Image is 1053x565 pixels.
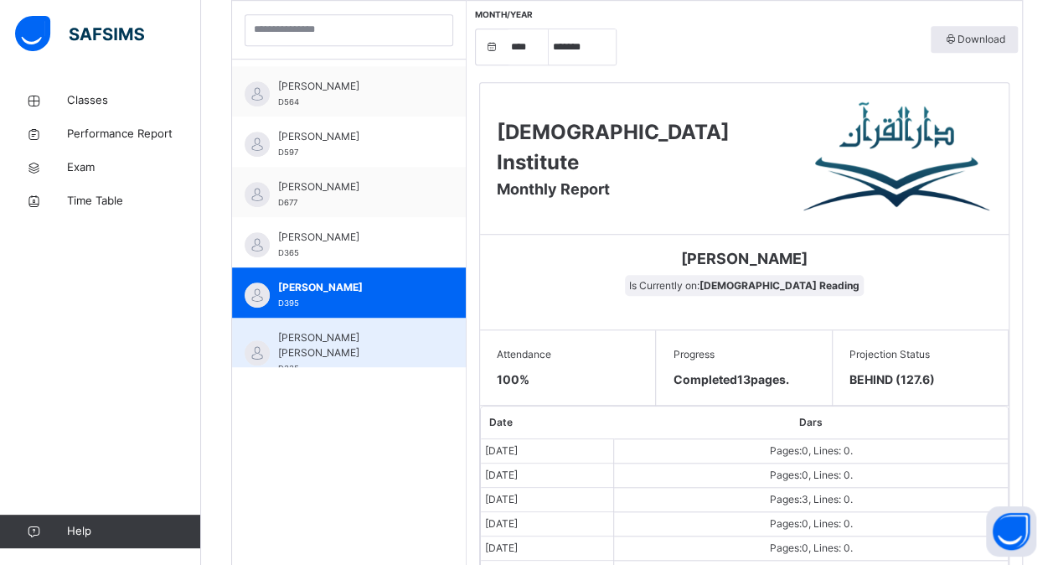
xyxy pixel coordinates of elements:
img: default.svg [245,81,270,106]
button: Open asap [986,506,1036,557]
span: [PERSON_NAME] [278,230,428,245]
span: Is Currently on: [625,275,864,296]
span: [DATE] [485,517,518,530]
span: [DATE] [485,444,518,457]
span: D335 [278,364,299,373]
span: [PERSON_NAME] [493,247,996,270]
span: Pages: 0 , Lines: 0 . [769,517,852,530]
span: Progress [673,347,814,362]
img: default.svg [245,132,270,157]
span: Pages: 0 , Lines: 0 . [769,542,852,554]
span: Exam [67,159,201,176]
img: default.svg [245,282,270,308]
span: Month/Year [475,9,533,19]
span: Date [489,416,513,428]
span: Classes [67,92,201,109]
span: Projection Status [849,347,991,362]
span: [PERSON_NAME] [278,179,428,194]
span: [PERSON_NAME] [278,79,428,94]
span: D365 [278,248,299,257]
span: Attendance [497,347,638,362]
img: default.svg [245,340,270,365]
span: Performance Report [67,126,201,143]
span: D564 [278,97,299,106]
span: Download [943,32,1005,47]
span: [DATE] [485,493,518,505]
span: Pages: 0 , Lines: 0 . [769,444,852,457]
span: [DATE] [485,469,518,481]
span: [DATE] [485,542,518,554]
span: D395 [278,298,299,308]
th: Dars [613,407,1008,439]
span: Completed 13 pages. [673,372,788,386]
span: Help [67,523,200,540]
span: [PERSON_NAME] [PERSON_NAME] [278,330,428,360]
span: [DEMOGRAPHIC_DATA] Institute [497,120,730,174]
img: default.svg [245,232,270,257]
span: Pages: 3 , Lines: 0 . [769,493,852,505]
img: safsims [15,16,144,51]
span: 100 % [497,372,529,386]
span: [PERSON_NAME] [278,280,428,295]
span: Pages: 0 , Lines: 0 . [769,469,852,481]
img: Darul Quran Institute [803,100,992,217]
span: [PERSON_NAME] [278,129,428,144]
span: Time Table [67,193,201,210]
span: D597 [278,148,298,157]
span: D677 [278,198,297,207]
span: BEHIND (127.6) [849,371,991,388]
img: default.svg [245,182,270,207]
span: Monthly Report [497,180,610,198]
b: [DEMOGRAPHIC_DATA] Reading [699,279,859,292]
